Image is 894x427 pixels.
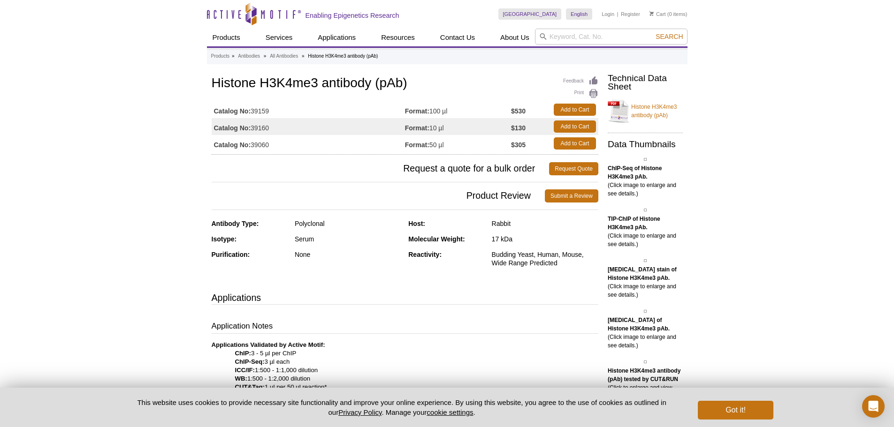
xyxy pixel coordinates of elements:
[212,76,598,92] h1: Histone H3K4me3 antibody (pAb)
[121,397,683,417] p: This website uses cookies to provide necessary site functionality and improve your online experie...
[649,11,666,17] a: Cart
[862,395,885,418] div: Open Intercom Messenger
[554,137,596,150] a: Add to Cart
[495,29,535,46] a: About Us
[235,350,251,357] strong: ChIP:
[214,141,251,149] strong: Catalog No:
[649,8,688,20] li: (0 items)
[498,8,562,20] a: [GEOGRAPHIC_DATA]
[212,235,237,243] strong: Isotype:
[212,189,545,202] span: Product Review
[232,53,235,59] li: »
[375,29,420,46] a: Resources
[405,124,429,132] strong: Format:
[535,29,688,45] input: Keyword, Cat. No.
[302,53,305,59] li: »
[644,259,647,262] img: Histone H3K4me3 antibody (pAb) tested by immunofluorescence.
[214,124,251,132] strong: Catalog No:
[608,97,683,125] a: Histone H3K4me3 antibody (pAb)
[207,29,246,46] a: Products
[644,360,647,363] img: Histone H3K4me3 antibody (pAb) tested by CUT&RUN.
[212,135,405,152] td: 39060
[563,89,598,99] a: Print
[602,11,614,17] a: Login
[492,219,598,228] div: Rabbit
[260,29,298,46] a: Services
[235,367,255,374] strong: ICC/IF:
[608,165,662,180] b: ChIP-Seq of Histone H3K4me3 pAb.
[308,53,378,59] li: Histone H3K4me3 antibody (pAb)
[212,251,250,258] strong: Purification:
[608,164,683,198] p: (Click image to enlarge and see details.)
[656,33,683,40] span: Search
[649,11,654,16] img: Your Cart
[608,316,683,350] p: (Click image to enlarge and see details.)
[608,140,683,149] h2: Data Thumbnails
[427,408,473,416] button: cookie settings
[608,317,670,332] b: [MEDICAL_DATA] of Histone H3K4me3 pAb.
[554,120,596,133] a: Add to Cart
[212,162,550,175] span: Request a quote for a bulk order
[408,235,465,243] strong: Molecular Weight:
[295,235,401,243] div: Serum
[211,52,229,60] a: Products
[212,101,405,118] td: 39159
[511,141,526,149] strong: $305
[212,321,598,334] h3: Application Notes
[408,220,425,227] strong: Host:
[405,118,511,135] td: 10 µl
[511,124,526,132] strong: $130
[545,189,598,202] a: Submit a Review
[608,266,677,281] b: [MEDICAL_DATA] stain of Histone H3K4me3 pAb.
[621,11,640,17] a: Register
[608,74,683,91] h2: Technical Data Sheet
[608,216,660,231] b: TIP-ChIP of Histone H3K4me3 pAb.
[644,158,647,161] img: Histone H3K4me3 antibody (pAb) tested by ChIP-Seq.
[264,53,267,59] li: »
[238,52,260,60] a: Antibodies
[405,135,511,152] td: 50 µl
[608,215,683,248] p: (Click image to enlarge and see details.)
[608,265,683,299] p: (Click image to enlarge and see details.)
[644,209,647,211] img: Histone H3K4me3 antibody (pAb) tested by TIP-ChIP.
[608,367,683,400] p: (Click to enlarge and view details)
[312,29,361,46] a: Applications
[214,107,251,115] strong: Catalog No:
[566,8,592,20] a: English
[295,250,401,259] div: None
[608,367,680,382] b: Histone H3K4me3 antibody (pAb) tested by CUT&RUN
[492,250,598,267] div: Budding Yeast, Human, Mouse, Wide Range Predicted
[212,291,598,305] h3: Applications
[212,118,405,135] td: 39160
[549,162,598,175] a: Request Quote
[554,104,596,116] a: Add to Cart
[212,220,259,227] strong: Antibody Type:
[306,11,399,20] h2: Enabling Epigenetics Research
[235,375,247,382] strong: WB:
[644,310,647,313] img: Histone H3K4me3 antibody (pAb) tested by Western blot.
[338,408,382,416] a: Privacy Policy
[405,101,511,118] td: 100 µl
[405,107,429,115] strong: Format:
[511,107,526,115] strong: $530
[270,52,298,60] a: All Antibodies
[617,8,619,20] li: |
[435,29,481,46] a: Contact Us
[698,401,773,420] button: Got it!
[653,32,686,41] button: Search
[405,141,429,149] strong: Format:
[212,341,325,348] b: Applications Validated by Active Motif:
[295,219,401,228] div: Polyclonal
[563,76,598,86] a: Feedback
[235,383,265,390] strong: CUT&Tag:
[492,235,598,243] div: 17 kDa
[408,251,442,258] strong: Reactivity:
[235,358,265,365] strong: ChIP-Seq:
